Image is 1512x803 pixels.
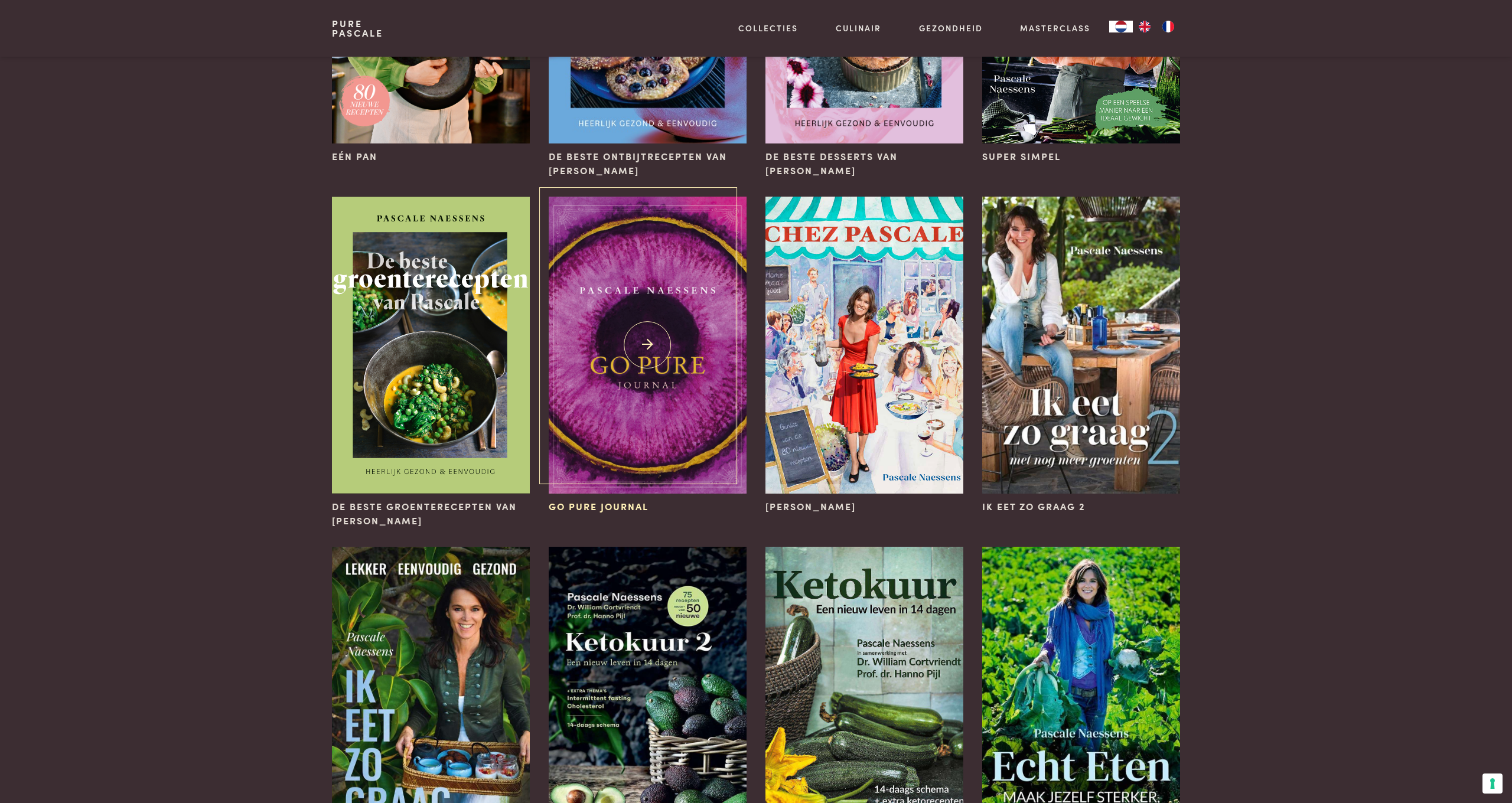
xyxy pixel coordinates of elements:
a: De beste groenterecepten van Pascale De beste groenterecepten van [PERSON_NAME] [332,197,530,528]
a: Collecties [738,22,798,34]
img: De beste groenterecepten van Pascale [332,197,530,494]
a: Culinair [836,22,881,34]
span: De beste desserts van [PERSON_NAME] [765,149,963,178]
span: De beste groenterecepten van [PERSON_NAME] [332,500,530,528]
span: Eén pan [332,149,377,164]
a: NL [1109,21,1133,32]
img: Chez Pascale [765,197,963,494]
img: Go Pure Journal [549,197,747,494]
ul: Language list [1133,21,1180,32]
a: FR [1156,21,1180,32]
span: De beste ontbijtrecepten van [PERSON_NAME] [549,149,747,178]
a: Gezondheid [919,22,983,34]
aside: Language selected: Nederlands [1109,21,1180,32]
a: Chez Pascale [PERSON_NAME] [765,197,963,514]
span: Ik eet zo graag 2 [982,500,1086,514]
a: PurePascale [332,19,383,38]
span: Super Simpel [982,149,1061,164]
span: [PERSON_NAME] [765,500,856,514]
div: Language [1109,21,1133,32]
a: EN [1133,21,1156,32]
button: Uw voorkeuren voor toestemming voor trackingtechnologieën [1482,773,1503,794]
a: Ik eet zo graag 2 Ik eet zo graag 2 [982,197,1180,514]
img: Ik eet zo graag 2 [982,197,1180,494]
a: Masterclass [1020,22,1090,34]
a: Go Pure Journal Go Pure Journal [549,197,747,514]
span: Go Pure Journal [549,500,649,514]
